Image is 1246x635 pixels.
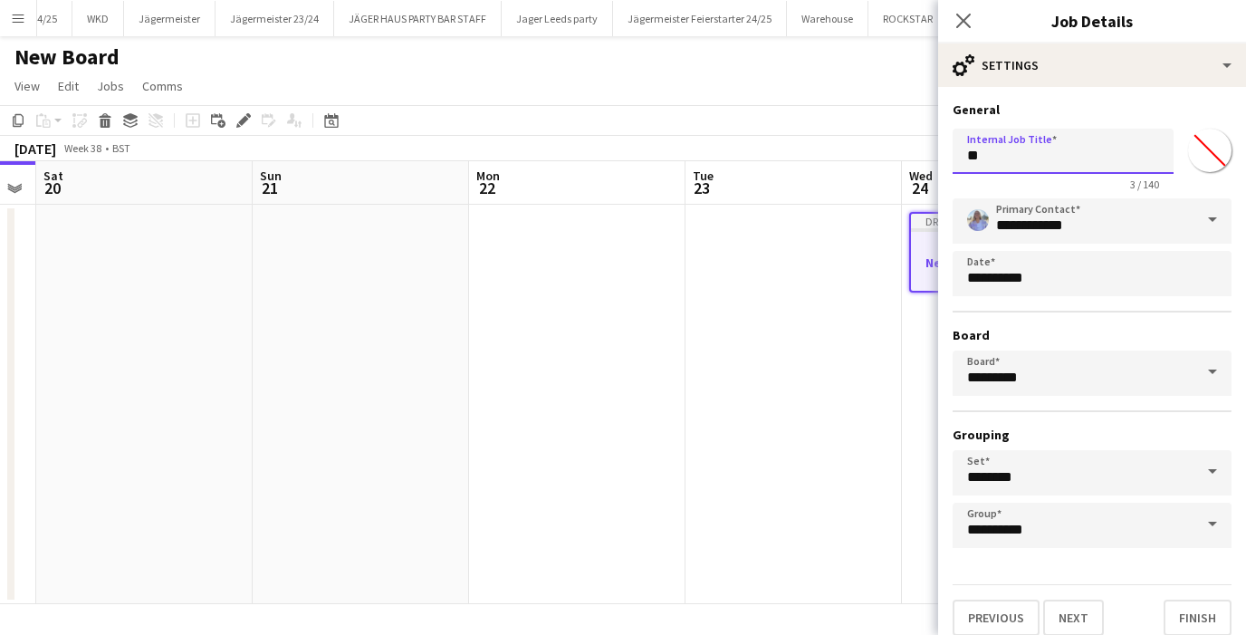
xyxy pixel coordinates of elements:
[476,168,500,184] span: Mon
[906,178,933,198] span: 24
[260,168,282,184] span: Sun
[909,212,1112,293] app-job-card: DraftNew job
[43,168,63,184] span: Sat
[216,1,334,36] button: Jägermeister 23/24
[787,1,868,36] button: Warehouse
[474,178,500,198] span: 22
[90,74,131,98] a: Jobs
[60,141,105,155] span: Week 38
[909,168,933,184] span: Wed
[1116,178,1174,191] span: 3 / 140
[124,1,216,36] button: Jägermeister
[14,78,40,94] span: View
[142,78,183,94] span: Comms
[868,1,948,36] button: ROCKSTAR
[7,74,47,98] a: View
[911,255,1110,271] h3: New job
[938,9,1246,33] h3: Job Details
[502,1,613,36] button: Jager Leeds party
[257,178,282,198] span: 21
[953,101,1232,118] h3: General
[14,140,56,158] div: [DATE]
[613,1,787,36] button: Jägermeister Feierstarter 24/25
[72,1,124,36] button: WKD
[693,168,714,184] span: Tue
[51,74,86,98] a: Edit
[938,43,1246,87] div: Settings
[58,78,79,94] span: Edit
[690,178,714,198] span: 23
[97,78,124,94] span: Jobs
[911,214,1110,228] div: Draft
[953,327,1232,343] h3: Board
[14,43,120,71] h1: New Board
[112,141,130,155] div: BST
[953,427,1232,443] h3: Grouping
[135,74,190,98] a: Comms
[41,178,63,198] span: 20
[334,1,502,36] button: JÄGER HAUS PARTY BAR STAFF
